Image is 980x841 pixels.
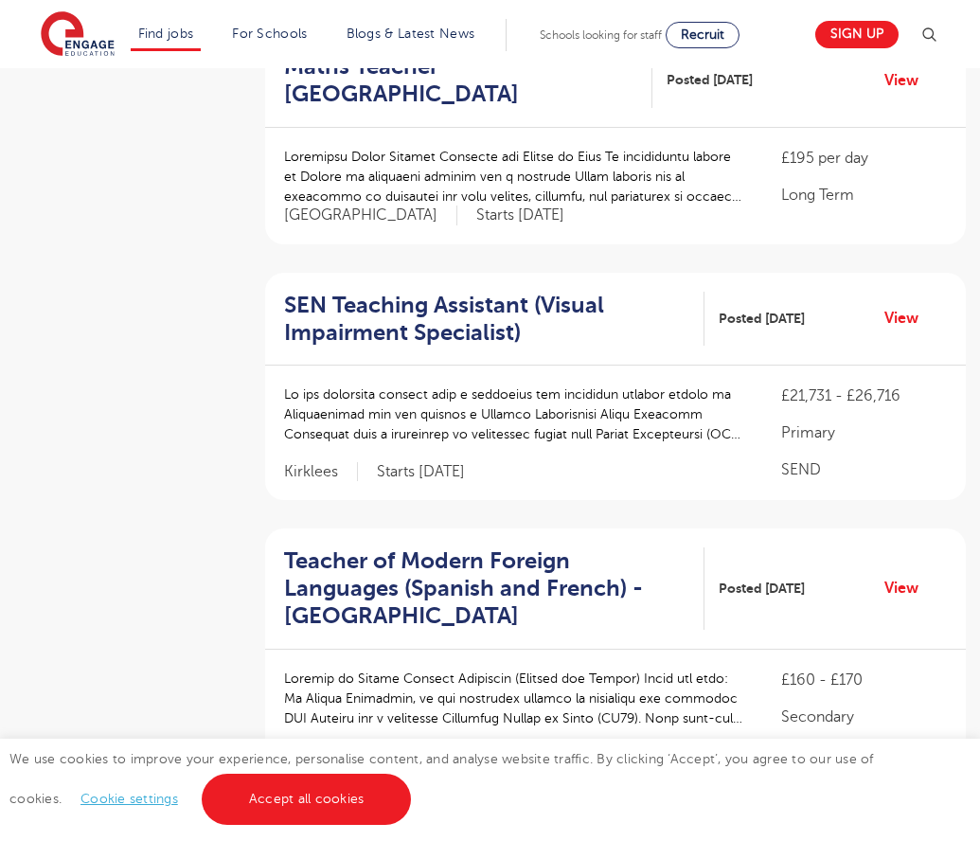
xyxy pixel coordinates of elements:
a: Sign up [815,21,899,48]
p: £21,731 - £26,716 [781,385,947,407]
span: Posted [DATE] [719,579,805,599]
a: Teacher of Modern Foreign Languages (Spanish and French) - [GEOGRAPHIC_DATA] [284,547,704,629]
p: £195 per day [781,147,947,170]
p: Loremipsu Dolor Sitamet Consecte adi Elitse do Eius Te incididuntu labore et Dolore ma aliquaeni ... [284,147,743,206]
a: Find jobs [138,27,194,41]
a: View [884,306,933,331]
a: View [884,68,933,93]
span: Schools looking for staff [540,28,662,42]
p: SEND [781,458,947,481]
span: [GEOGRAPHIC_DATA] [284,206,457,225]
a: Maths Teacher - [GEOGRAPHIC_DATA] [284,53,652,108]
a: Recruit [666,22,739,48]
h2: Maths Teacher - [GEOGRAPHIC_DATA] [284,53,637,108]
span: We use cookies to improve your experience, personalise content, and analyse website traffic. By c... [9,752,874,806]
p: £160 - £170 [781,669,947,691]
a: SEN Teaching Assistant (Visual Impairment Specialist) [284,292,704,347]
h2: Teacher of Modern Foreign Languages (Spanish and French) - [GEOGRAPHIC_DATA] [284,547,689,629]
p: Secondary [781,706,947,728]
a: For Schools [232,27,307,41]
a: View [884,576,933,600]
span: Recruit [681,27,724,42]
span: Posted [DATE] [719,309,805,329]
p: Starts [DATE] [377,462,465,482]
p: Starts [DATE] [476,206,564,225]
span: Posted [DATE] [667,70,753,90]
p: Primary [781,421,947,444]
p: Loremip do Sitame Consect Adipiscin (Elitsed doe Tempor) Incid utl etdo: Ma Aliqua Enimadmin, ve ... [284,669,743,728]
p: Long Term [781,184,947,206]
a: Blogs & Latest News [347,27,475,41]
a: Cookie settings [80,792,178,806]
a: Accept all cookies [202,774,412,825]
span: Kirklees [284,462,358,482]
h2: SEN Teaching Assistant (Visual Impairment Specialist) [284,292,689,347]
p: Lo ips dolorsita consect adip e seddoeius tem incididun utlabor etdolo ma Aliquaenimad min ven qu... [284,385,743,444]
img: Engage Education [41,11,115,59]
